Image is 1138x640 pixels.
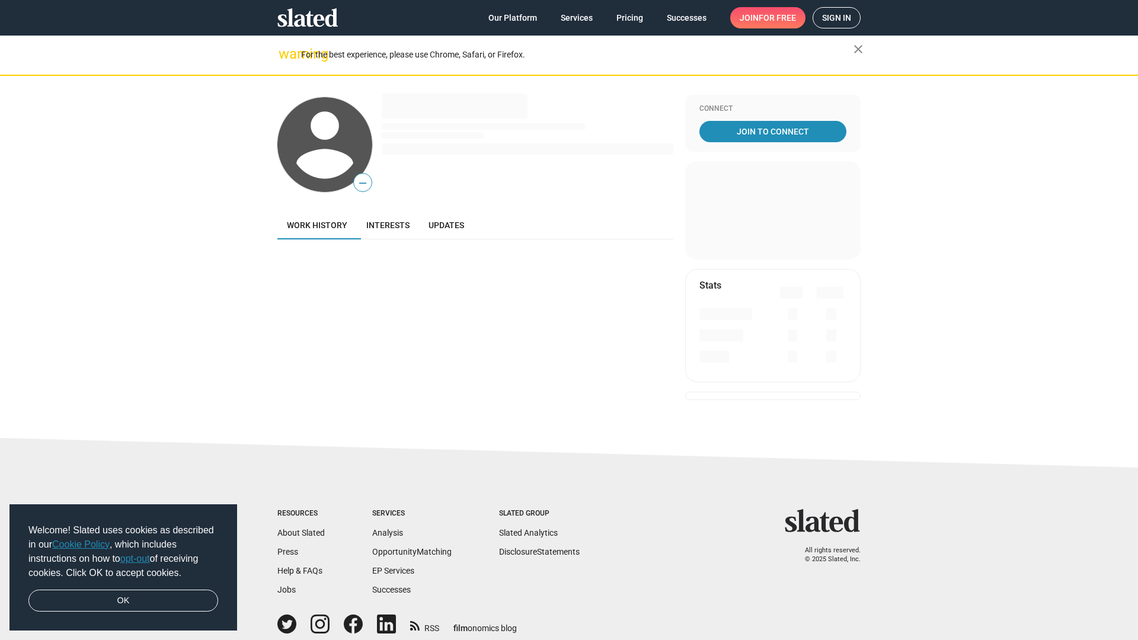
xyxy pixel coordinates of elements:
[372,547,452,556] a: OpportunityMatching
[488,7,537,28] span: Our Platform
[657,7,716,28] a: Successes
[277,211,357,239] a: Work history
[120,553,150,564] a: opt-out
[372,528,403,537] a: Analysis
[561,7,593,28] span: Services
[851,42,865,56] mat-icon: close
[372,566,414,575] a: EP Services
[277,509,325,519] div: Resources
[287,220,347,230] span: Work history
[730,7,805,28] a: Joinfor free
[277,547,298,556] a: Press
[813,7,861,28] a: Sign in
[607,7,653,28] a: Pricing
[616,7,643,28] span: Pricing
[366,220,410,230] span: Interests
[277,528,325,537] a: About Slated
[699,279,721,292] mat-card-title: Stats
[357,211,419,239] a: Interests
[277,585,296,594] a: Jobs
[702,121,844,142] span: Join To Connect
[279,47,293,61] mat-icon: warning
[667,7,707,28] span: Successes
[792,546,861,564] p: All rights reserved. © 2025 Slated, Inc.
[499,509,580,519] div: Slated Group
[410,616,439,634] a: RSS
[429,220,464,230] span: Updates
[419,211,474,239] a: Updates
[28,523,218,580] span: Welcome! Slated uses cookies as described in our , which includes instructions on how to of recei...
[52,539,110,549] a: Cookie Policy
[499,547,580,556] a: DisclosureStatements
[354,175,372,191] span: —
[551,7,602,28] a: Services
[453,623,468,633] span: film
[453,613,517,634] a: filmonomics blog
[822,8,851,28] span: Sign in
[372,585,411,594] a: Successes
[277,566,322,575] a: Help & FAQs
[479,7,546,28] a: Our Platform
[759,7,796,28] span: for free
[28,590,218,612] a: dismiss cookie message
[699,121,846,142] a: Join To Connect
[740,7,796,28] span: Join
[372,509,452,519] div: Services
[9,504,237,631] div: cookieconsent
[301,47,853,63] div: For the best experience, please use Chrome, Safari, or Firefox.
[699,104,846,114] div: Connect
[499,528,558,537] a: Slated Analytics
